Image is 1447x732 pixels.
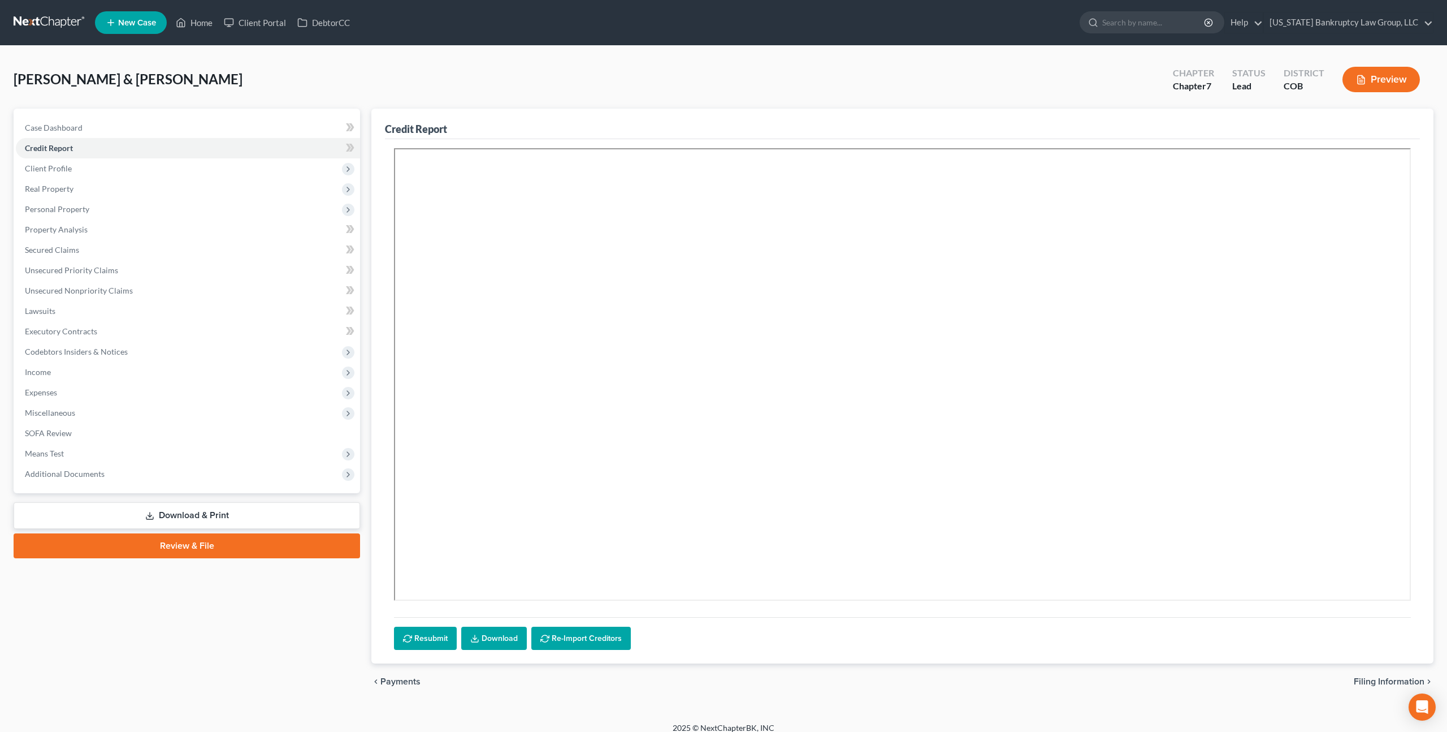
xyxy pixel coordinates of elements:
[25,408,75,417] span: Miscellaneous
[25,163,72,173] span: Client Profile
[292,12,356,33] a: DebtorCC
[1284,80,1324,93] div: COB
[1354,677,1433,686] button: Filing Information chevron_right
[16,118,360,138] a: Case Dashboard
[16,240,360,260] a: Secured Claims
[371,677,380,686] i: chevron_left
[170,12,218,33] a: Home
[25,428,72,438] span: SOFA Review
[1173,67,1214,80] div: Chapter
[394,627,457,651] button: Resubmit
[25,265,118,275] span: Unsecured Priority Claims
[1342,67,1420,92] button: Preview
[25,449,64,458] span: Means Test
[25,225,88,234] span: Property Analysis
[25,469,105,479] span: Additional Documents
[16,281,360,301] a: Unsecured Nonpriority Claims
[16,301,360,321] a: Lawsuits
[385,122,447,136] div: Credit Report
[380,677,421,686] span: Payments
[16,260,360,281] a: Unsecured Priority Claims
[25,286,133,295] span: Unsecured Nonpriority Claims
[25,326,97,336] span: Executory Contracts
[25,123,83,132] span: Case Dashboard
[1284,67,1324,80] div: District
[531,627,631,651] button: Re-Import Creditors
[14,71,242,87] span: [PERSON_NAME] & [PERSON_NAME]
[1102,12,1206,33] input: Search by name...
[14,502,360,529] a: Download & Print
[16,138,360,158] a: Credit Report
[118,19,156,27] span: New Case
[1225,12,1263,33] a: Help
[16,219,360,240] a: Property Analysis
[1206,80,1211,91] span: 7
[1232,80,1266,93] div: Lead
[25,143,73,153] span: Credit Report
[461,627,527,651] a: Download
[1354,677,1424,686] span: Filing Information
[25,184,73,193] span: Real Property
[14,533,360,558] a: Review & File
[1232,67,1266,80] div: Status
[1409,694,1436,721] div: Open Intercom Messenger
[25,347,128,356] span: Codebtors Insiders & Notices
[25,387,57,397] span: Expenses
[1264,12,1433,33] a: [US_STATE] Bankruptcy Law Group, LLC
[1173,80,1214,93] div: Chapter
[25,245,79,255] span: Secured Claims
[16,423,360,443] a: SOFA Review
[25,306,55,316] span: Lawsuits
[218,12,292,33] a: Client Portal
[25,367,51,377] span: Income
[371,677,421,686] button: chevron_left Payments
[1424,677,1433,686] i: chevron_right
[25,204,89,214] span: Personal Property
[16,321,360,342] a: Executory Contracts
